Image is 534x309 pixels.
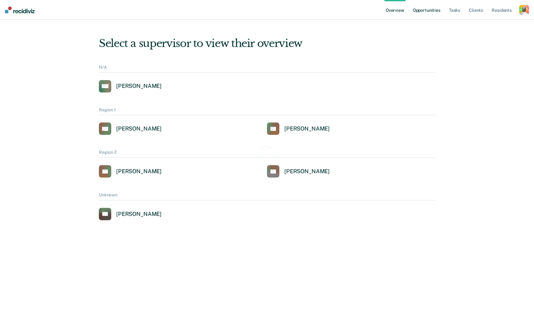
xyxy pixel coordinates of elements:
div: Region 2 [99,150,435,158]
div: [PERSON_NAME] [284,168,330,175]
div: N/A [99,65,435,73]
div: [PERSON_NAME] [116,168,162,175]
div: Unknown [99,192,435,200]
div: Region 1 [99,107,435,115]
a: [PERSON_NAME] [99,165,162,178]
a: [PERSON_NAME] [267,122,330,135]
div: [PERSON_NAME] [284,125,330,132]
a: [PERSON_NAME] [99,208,162,220]
div: Select a supervisor to view their overview [99,37,435,50]
div: [PERSON_NAME] [116,125,162,132]
img: Recidiviz [5,6,35,13]
a: [PERSON_NAME] [99,122,162,135]
div: [PERSON_NAME] [116,211,162,218]
a: [PERSON_NAME] [267,165,330,178]
a: [PERSON_NAME] [99,80,162,92]
div: [PERSON_NAME] [116,83,162,90]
